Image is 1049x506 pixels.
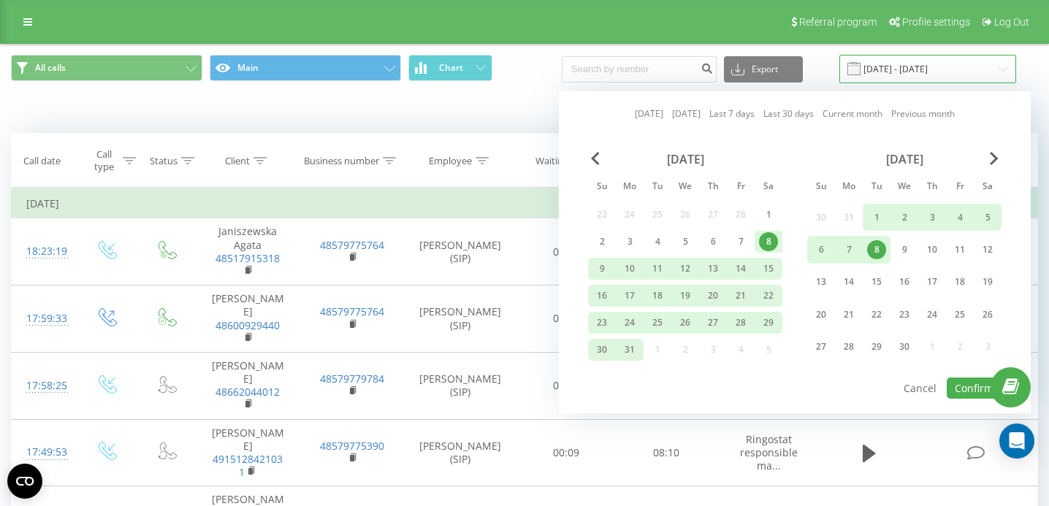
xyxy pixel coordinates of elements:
div: 19 [676,286,695,305]
a: Last 7 days [709,107,755,120]
div: 17:49:53 [26,438,61,467]
div: 25 [950,305,969,324]
div: 17 [923,272,942,291]
div: Mon Mar 24, 2025 [616,312,644,334]
div: 4 [648,232,667,251]
a: 48662044012 [215,385,280,399]
div: Wed Mar 5, 2025 [671,231,699,253]
div: 22 [759,286,778,305]
div: 17 [620,286,639,305]
td: 00:07 [516,352,617,419]
div: 13 [812,272,831,291]
abbr: Thursday [921,177,943,199]
div: 29 [759,313,778,332]
a: 48517915318 [215,251,280,265]
abbr: Wednesday [674,177,696,199]
div: Wed Mar 26, 2025 [671,312,699,334]
div: 28 [839,337,858,356]
div: Call date [23,155,61,167]
div: Wed Apr 2, 2025 [890,204,918,231]
div: Mon Apr 28, 2025 [835,334,863,361]
div: Thu Mar 20, 2025 [699,285,727,307]
abbr: Saturday [977,177,999,199]
div: 12 [978,240,997,259]
td: [PERSON_NAME] (SIP) [404,352,516,419]
div: Mon Mar 31, 2025 [616,339,644,361]
button: Open CMP widget [7,464,42,499]
span: Ringostat responsible ma... [740,432,798,472]
div: Fri Mar 14, 2025 [727,258,755,280]
span: Previous Month [591,152,600,165]
div: Thu Mar 6, 2025 [699,231,727,253]
div: 9 [895,240,914,259]
div: Tue Apr 1, 2025 [863,204,890,231]
a: 48579775390 [320,439,384,453]
div: 17:59:33 [26,304,61,333]
abbr: Friday [949,177,971,199]
div: 19 [978,272,997,291]
a: Current month [823,107,882,120]
div: Tue Apr 29, 2025 [863,334,890,361]
td: [DATE] [12,189,1038,218]
div: 10 [620,259,639,278]
div: 1 [867,208,886,227]
abbr: Monday [619,177,641,199]
span: Referral program [799,16,877,28]
div: Wed Apr 9, 2025 [890,236,918,263]
div: 27 [812,337,831,356]
div: Thu Apr 24, 2025 [918,301,946,328]
div: Mon Apr 21, 2025 [835,301,863,328]
abbr: Monday [838,177,860,199]
div: [DATE] [807,152,1002,166]
div: 9 [592,259,611,278]
div: Thu Mar 27, 2025 [699,312,727,334]
div: Tue Mar 4, 2025 [644,231,671,253]
div: Sun Apr 6, 2025 [807,236,835,263]
button: Confirm [947,377,1002,399]
div: 16 [592,286,611,305]
div: Wed Mar 12, 2025 [671,258,699,280]
div: 8 [867,240,886,259]
abbr: Tuesday [866,177,888,199]
input: Search by number [562,56,717,83]
div: Sun Apr 27, 2025 [807,334,835,361]
div: 5 [676,232,695,251]
div: 30 [895,337,914,356]
td: Janiszewska Agata [196,218,300,285]
div: Sat Mar 29, 2025 [755,312,782,334]
button: Cancel [896,377,945,399]
abbr: Thursday [702,177,724,199]
a: 48600929440 [215,318,280,332]
div: Wed Apr 30, 2025 [890,334,918,361]
div: Tue Mar 25, 2025 [644,312,671,334]
div: 14 [839,272,858,291]
td: [PERSON_NAME] (SIP) [404,419,516,486]
span: Next Month [990,152,999,165]
div: 7 [731,232,750,251]
div: Mon Apr 7, 2025 [835,236,863,263]
div: 15 [867,272,886,291]
a: 48579775764 [320,238,384,252]
div: Thu Apr 3, 2025 [918,204,946,231]
span: Profile settings [902,16,970,28]
div: 16 [895,272,914,291]
div: Sat Apr 26, 2025 [974,301,1002,328]
button: Main [210,55,401,81]
abbr: Sunday [591,177,613,199]
div: Wed Apr 16, 2025 [890,269,918,296]
div: 4 [950,208,969,227]
td: [PERSON_NAME] (SIP) [404,218,516,285]
div: Tue Mar 11, 2025 [644,258,671,280]
div: 20 [812,305,831,324]
div: Mon Apr 14, 2025 [835,269,863,296]
div: Employee [429,155,472,167]
div: 27 [703,313,722,332]
div: Sun Apr 13, 2025 [807,269,835,296]
div: Waiting time [535,155,590,167]
div: Tue Apr 15, 2025 [863,269,890,296]
a: Previous month [891,107,955,120]
td: [PERSON_NAME] [196,419,300,486]
td: 00:09 [516,419,617,486]
div: Thu Apr 17, 2025 [918,269,946,296]
div: [DATE] [588,152,782,166]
